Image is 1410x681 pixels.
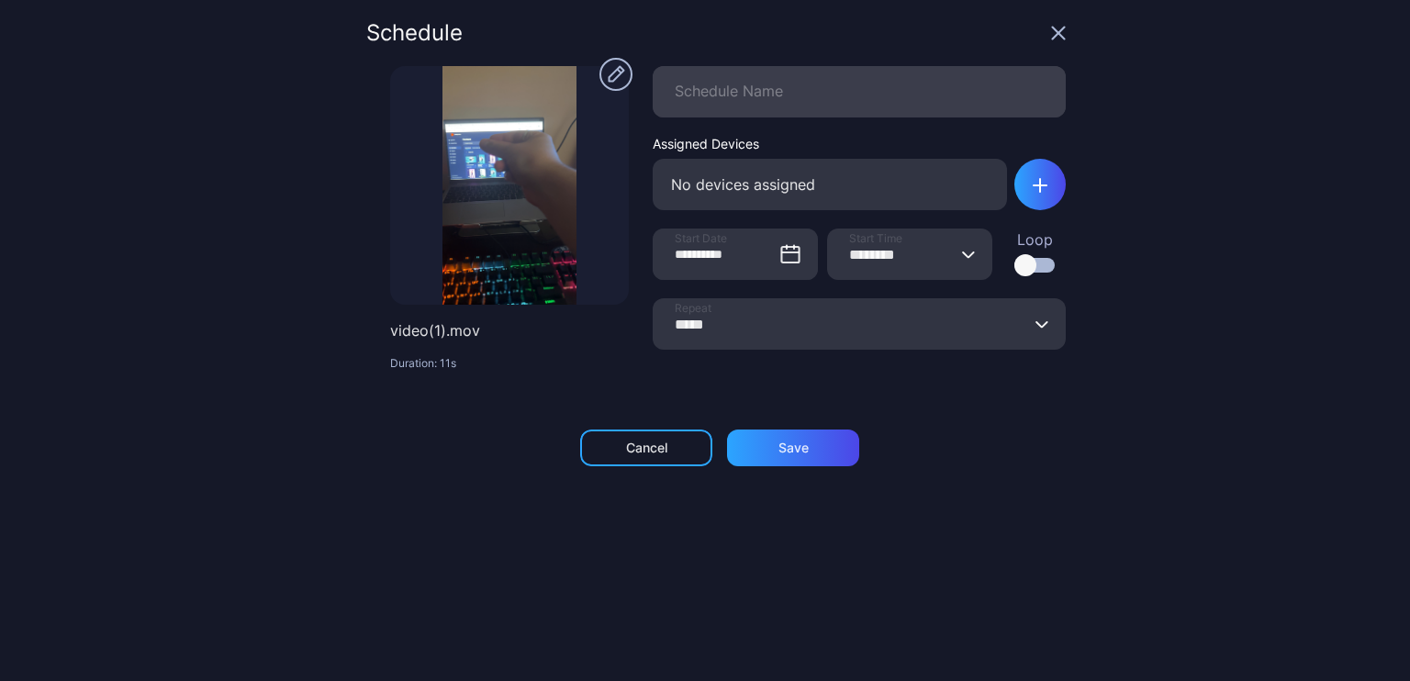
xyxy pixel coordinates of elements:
button: Cancel [580,430,712,466]
p: Duration: 11s [390,356,629,371]
p: video(1).mov [390,319,629,341]
div: Assigned Devices [653,136,1007,151]
div: Schedule [366,22,463,44]
button: Repeat [1035,298,1049,350]
input: Schedule Name [653,66,1066,117]
div: Loop [1014,229,1055,251]
div: No devices assigned [653,159,1007,210]
input: Repeat [653,298,1066,350]
span: Repeat [675,301,711,316]
input: Start Date [653,229,818,280]
input: Start Time [827,229,992,280]
div: Save [778,441,809,455]
div: Cancel [626,441,667,455]
button: Start Time [961,229,976,280]
span: Start Time [849,231,902,246]
button: Save [727,430,859,466]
